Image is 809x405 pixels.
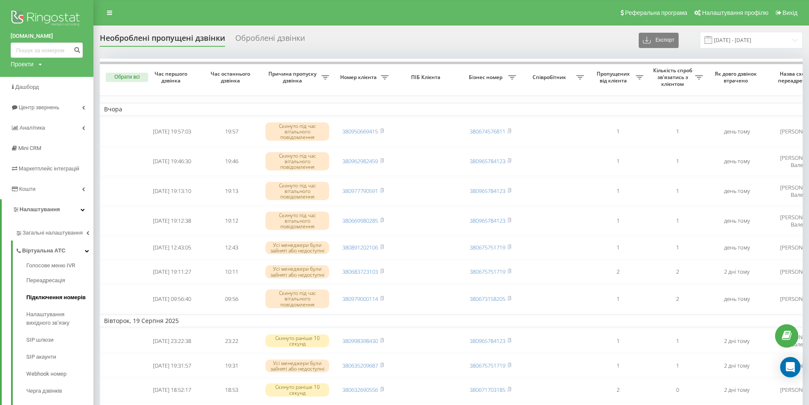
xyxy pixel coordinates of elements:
td: 18:53 [202,379,261,401]
td: 2 дні тому [707,329,767,353]
div: Необроблені пропущені дзвінки [100,34,225,47]
span: Бізнес номер [465,74,508,81]
a: 380675751719 [470,362,505,369]
td: 2 [648,285,707,313]
a: 380675751719 [470,244,505,251]
div: Скинуто раніше 10 секунд [265,334,329,347]
td: [DATE] 19:57:03 [142,118,202,146]
span: Як довго дзвінок втрачено [714,71,760,84]
a: 380965784123 [470,217,505,224]
td: 1 [588,354,648,377]
a: SIP шлюзи [26,331,93,348]
span: Переадресація [26,276,65,285]
td: 19:31 [202,354,261,377]
a: 380950669415 [342,127,378,135]
td: [DATE] 19:11:27 [142,261,202,283]
td: 1 [588,118,648,146]
div: Скинуто під час вітального повідомлення [265,182,329,201]
td: 1 [588,285,648,313]
td: 1 [588,329,648,353]
div: Скинуто раніше 10 секунд [265,383,329,396]
a: 380977790591 [342,187,378,195]
span: Час останнього дзвінка [209,71,254,84]
a: Налаштування вихідного зв’язку [26,306,93,331]
td: 1 [648,207,707,235]
span: Підключення номерів [26,293,86,302]
a: 380979000114 [342,295,378,303]
a: Черга дзвінків [26,382,93,399]
span: Налаштування вихідного зв’язку [26,310,89,327]
span: ПІБ Клієнта [400,74,454,81]
a: Переадресація [26,272,93,289]
td: [DATE] 12:43:05 [142,236,202,259]
div: Скинуто під час вітального повідомлення [265,289,329,308]
input: Пошук за номером [11,42,83,58]
td: 19:46 [202,147,261,176]
div: Скинуто під час вітального повідомлення [265,122,329,141]
span: Налаштування профілю [702,9,768,16]
td: 19:57 [202,118,261,146]
a: 380674576811 [470,127,505,135]
td: 1 [648,147,707,176]
td: 2 [588,261,648,283]
a: 380962982459 [342,157,378,165]
div: Скинуто під час вітального повідомлення [265,152,329,171]
td: 1 [648,329,707,353]
span: Mini CRM [18,145,41,151]
td: 2 дні тому [707,261,767,283]
td: 2 [588,379,648,401]
span: Черга дзвінків [26,387,62,395]
div: Усі менеджери були зайняті або недоступні [265,241,329,254]
td: 10:11 [202,261,261,283]
span: SIP акаунти [26,353,56,361]
span: Дашборд [15,84,39,90]
span: Аналiтика [20,125,45,131]
a: Загальні налаштування [15,223,93,241]
span: Час першого дзвінка [149,71,195,84]
a: 380632690556 [342,386,378,394]
td: 0 [648,379,707,401]
span: Центр звернень [19,104,59,110]
span: Загальні налаштування [23,229,83,237]
div: Проекти [11,60,34,68]
td: 1 [588,177,648,205]
a: Налаштування [2,199,93,220]
a: 380669980285 [342,217,378,224]
span: Webhook номер [26,370,67,378]
span: Вихід [783,9,798,16]
span: Реферальна програма [625,9,688,16]
td: [DATE] 19:12:38 [142,207,202,235]
td: [DATE] 19:31:57 [142,354,202,377]
td: 2 [648,261,707,283]
a: 380965784123 [470,187,505,195]
td: 2 дні тому [707,379,767,401]
span: Кошти [19,186,35,192]
span: Маркетплейс інтеграцій [19,165,79,172]
a: Голосове меню IVR [26,261,93,272]
td: 1 [648,177,707,205]
div: Скинуто під час вітального повідомлення [265,212,329,230]
td: 1 [648,236,707,259]
td: [DATE] 19:46:30 [142,147,202,176]
button: Експорт [639,33,679,48]
td: 19:12 [202,207,261,235]
button: Обрати всі [106,73,148,82]
td: день тому [707,285,767,313]
td: 2 дні тому [707,354,767,377]
span: Співробітник [524,74,576,81]
span: Налаштування [20,206,60,212]
a: 380891202106 [342,244,378,251]
td: [DATE] 19:13:10 [142,177,202,205]
a: Підключення номерів [26,289,93,306]
td: 23:22 [202,329,261,353]
a: Webhook номер [26,365,93,382]
a: 380675751719 [470,268,505,275]
span: SIP шлюзи [26,336,54,344]
a: [DOMAIN_NAME] [11,32,83,40]
td: день тому [707,207,767,235]
td: день тому [707,118,767,146]
td: 1 [588,236,648,259]
div: Усі менеджери були зайняті або недоступні [265,265,329,278]
a: 380998398430 [342,337,378,345]
td: 1 [648,354,707,377]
